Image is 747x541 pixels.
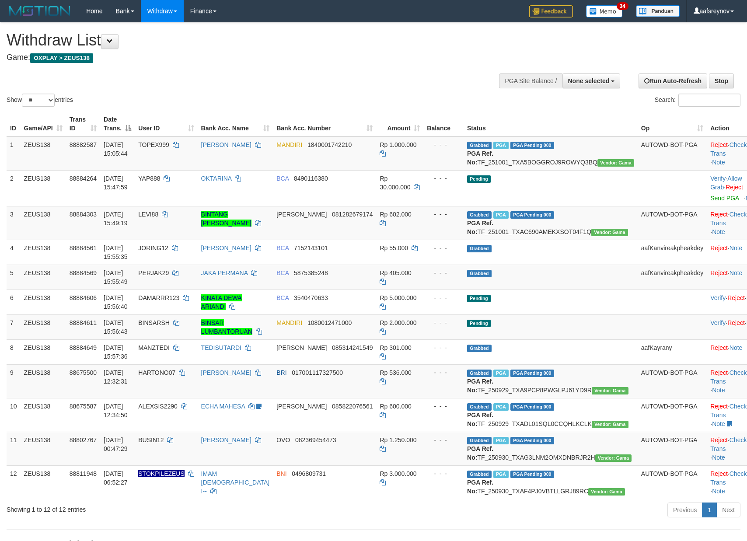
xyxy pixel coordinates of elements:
[201,141,251,148] a: [PERSON_NAME]
[712,488,725,495] a: Note
[70,436,97,443] span: 88802767
[427,436,460,444] div: - - -
[7,432,21,465] td: 11
[597,159,634,167] span: Vendor URL: https://trx31.1velocity.biz
[21,240,66,265] td: ZEUS138
[427,343,460,352] div: - - -
[292,369,343,376] span: Copy 017001117327500 to clipboard
[467,320,491,327] span: Pending
[467,220,493,235] b: PGA Ref. No:
[7,290,21,314] td: 6
[710,175,742,191] a: Allow Grab
[30,53,93,63] span: OXPLAY > ZEUS138
[678,94,740,107] input: Search:
[636,5,680,17] img: panduan.png
[655,94,740,107] label: Search:
[276,344,327,351] span: [PERSON_NAME]
[201,294,242,310] a: KINATA DEWA ARIANDI
[638,112,707,136] th: Op: activate to sort column ascending
[467,437,492,444] span: Grabbed
[276,319,302,326] span: MANDIRI
[568,77,610,84] span: None selected
[7,112,21,136] th: ID
[138,319,170,326] span: BINSARSH
[464,364,638,398] td: TF_250929_TXA9PCP8PWGLPJ61YD9R
[712,387,725,394] a: Note
[70,344,97,351] span: 88884649
[380,319,416,326] span: Rp 2.000.000
[710,175,742,191] span: ·
[423,112,464,136] th: Balance
[710,470,728,477] a: Reject
[104,211,128,227] span: [DATE] 15:49:19
[710,294,726,301] a: Verify
[710,195,739,202] a: Send PGA
[21,112,66,136] th: Game/API: activate to sort column ascending
[21,432,66,465] td: ZEUS138
[467,345,492,352] span: Grabbed
[7,31,489,49] h1: Withdraw List
[332,403,373,410] span: Copy 085822076561 to clipboard
[380,244,408,251] span: Rp 55.000
[380,470,416,477] span: Rp 3.000.000
[21,339,66,364] td: ZEUS138
[588,488,625,496] span: Vendor URL: https://trx31.1velocity.biz
[710,175,726,182] a: Verify
[427,402,460,411] div: - - -
[276,269,289,276] span: BCA
[21,290,66,314] td: ZEUS138
[427,318,460,327] div: - - -
[638,465,707,499] td: AUTOWD-BOT-PGA
[710,344,728,351] a: Reject
[493,403,509,411] span: Marked by aafpengsreynich
[276,403,327,410] span: [PERSON_NAME]
[380,344,411,351] span: Rp 301.000
[100,112,135,136] th: Date Trans.: activate to sort column descending
[427,174,460,183] div: - - -
[7,240,21,265] td: 4
[138,436,164,443] span: BUSIN12
[104,294,128,310] span: [DATE] 15:56:40
[7,314,21,339] td: 7
[66,112,100,136] th: Trans ID: activate to sort column ascending
[427,368,460,377] div: - - -
[104,470,128,486] span: [DATE] 06:52:27
[104,141,128,157] span: [DATE] 15:05:44
[201,269,248,276] a: JAKA PERMANA
[380,175,410,191] span: Rp 30.000.000
[464,432,638,465] td: TF_250930_TXAG3LNM2OMXDNBRJR2H
[727,319,745,326] a: Reject
[138,211,158,218] span: LEVI88
[292,470,326,477] span: Copy 0496809731 to clipboard
[710,211,747,227] a: Check Trans
[710,244,728,251] a: Reject
[7,398,21,432] td: 10
[21,170,66,206] td: ZEUS138
[22,94,55,107] select: Showentries
[70,244,97,251] span: 88884561
[427,210,460,219] div: - - -
[295,436,336,443] span: Copy 082369454473 to clipboard
[380,403,411,410] span: Rp 600.000
[276,244,289,251] span: BCA
[712,228,725,235] a: Note
[380,436,416,443] span: Rp 1.250.000
[427,140,460,149] div: - - -
[201,175,232,182] a: OKTARINA
[710,369,728,376] a: Reject
[70,211,97,218] span: 88884303
[467,412,493,427] b: PGA Ref. No:
[730,344,743,351] a: Note
[493,370,509,377] span: Marked by aaftrukkakada
[70,141,97,148] span: 88882587
[464,112,638,136] th: Status
[138,269,169,276] span: PERJAK29
[104,319,128,335] span: [DATE] 15:56:43
[710,269,728,276] a: Reject
[467,295,491,302] span: Pending
[104,436,128,452] span: [DATE] 00:47:29
[7,502,305,514] div: Showing 1 to 12 of 12 entries
[70,403,97,410] span: 88675587
[70,470,97,477] span: 88811948
[617,2,628,10] span: 34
